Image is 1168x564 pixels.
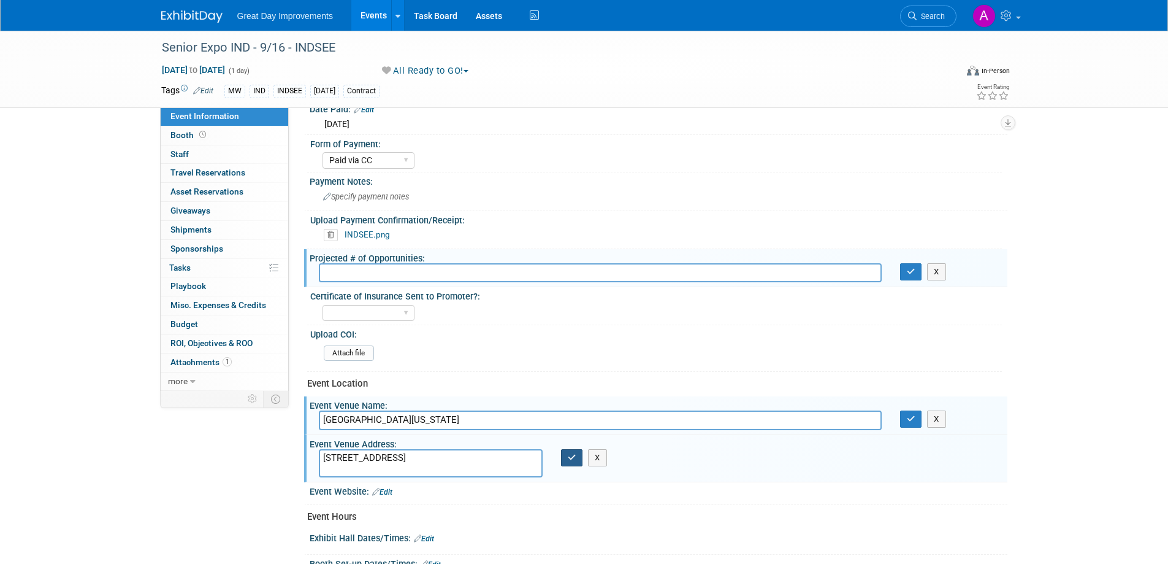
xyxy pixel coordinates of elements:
div: Event Venue Name: [310,396,1007,412]
span: to [188,65,199,75]
a: Edit [193,87,213,95]
div: Exhibit Hall Dates/Times: [310,529,1007,545]
span: [DATE] [324,119,349,129]
a: Tasks [161,259,288,277]
a: INDSEE.png [345,230,390,239]
span: Shipments [170,225,212,234]
div: [DATE] [310,85,339,98]
button: X [588,449,607,466]
a: Booth [161,126,288,145]
a: Edit [414,535,434,543]
span: Specify payment notes [323,192,409,201]
button: All Ready to GO! [378,64,473,77]
div: Certificate of Insurance Sent to Promoter?: [310,287,1002,303]
span: Booth [170,130,208,140]
a: Travel Reservations [161,164,288,182]
div: Upload COI: [310,325,1002,341]
span: Asset Reservations [170,187,243,196]
span: Attachments [170,357,232,367]
td: Personalize Event Tab Strip [242,391,264,407]
div: Upload Payment Confirmation/Receipt: [310,211,1002,226]
div: INDSEE [273,85,306,98]
div: Payment Notes: [310,172,1007,188]
div: In-Person [981,66,1010,75]
div: Event Website: [310,482,1007,498]
div: IND [250,85,269,98]
span: Budget [170,319,198,329]
span: 1 [223,357,232,366]
div: Projected # of Opportunities: [310,249,1007,265]
div: Event Location [307,377,998,390]
a: Event Information [161,107,288,126]
span: Staff [170,149,189,159]
a: Budget [161,315,288,334]
a: Staff [161,145,288,164]
a: Attachments1 [161,353,288,372]
a: Edit [354,106,374,114]
div: Contract [343,85,380,98]
div: MW [224,85,245,98]
span: more [168,376,188,386]
a: ROI, Objectives & ROO [161,334,288,353]
span: Booth not reserved yet [197,130,208,139]
a: Search [900,6,956,27]
button: X [927,411,946,428]
img: Format-Inperson.png [967,66,979,75]
span: Great Day Improvements [237,11,333,21]
span: Playbook [170,281,206,291]
a: Misc. Expenses & Credits [161,296,288,315]
div: Event Hours [307,511,998,523]
a: more [161,373,288,391]
a: Edit [372,488,392,496]
a: Shipments [161,221,288,239]
td: Toggle Event Tabs [263,391,288,407]
a: Asset Reservations [161,183,288,201]
img: ExhibitDay [161,10,223,23]
span: Sponsorships [170,244,223,253]
span: Travel Reservations [170,168,245,177]
span: Search [917,12,945,21]
div: Event Rating [976,84,1009,90]
a: Sponsorships [161,240,288,258]
span: ROI, Objectives & ROO [170,338,253,348]
span: Misc. Expenses & Credits [170,300,266,310]
a: Giveaways [161,202,288,220]
span: Event Information [170,111,239,121]
span: (1 day) [227,67,250,75]
a: Delete attachment? [324,231,343,239]
td: Tags [161,84,213,98]
button: X [927,263,946,280]
span: [DATE] [DATE] [161,64,226,75]
div: Event Venue Address: [310,435,1007,450]
span: Giveaways [170,206,210,215]
img: Angelique Critz [972,4,996,28]
div: Event Format [884,64,1010,82]
span: Tasks [169,263,191,272]
a: Playbook [161,277,288,296]
div: Form of Payment: [310,135,1002,150]
div: Senior Expo IND - 9/16 - INDSEE [158,37,938,59]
